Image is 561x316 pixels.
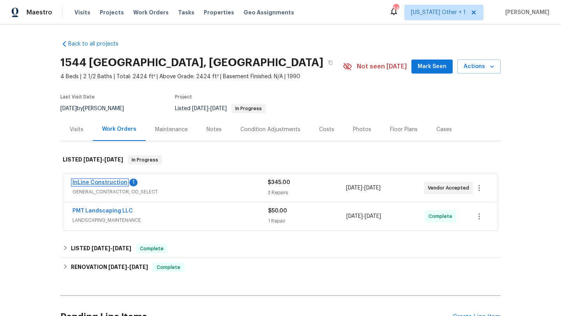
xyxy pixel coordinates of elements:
[153,263,183,271] span: Complete
[268,208,287,214] span: $50.00
[411,60,453,74] button: Mark Seen
[175,95,192,99] span: Project
[418,62,446,72] span: Mark Seen
[104,157,123,162] span: [DATE]
[92,246,110,251] span: [DATE]
[113,246,131,251] span: [DATE]
[60,147,501,172] div: LISTED [DATE]-[DATE]In Progress
[129,156,161,164] span: In Progress
[268,189,346,197] div: 3 Repairs
[108,264,148,270] span: -
[411,9,466,16] span: [US_STATE] Other + 1
[83,157,123,162] span: -
[72,208,133,214] a: PMT Landscaping LLC
[60,106,77,111] span: [DATE]
[26,9,52,16] span: Maestro
[60,73,343,81] span: 4 Beds | 2 1/2 Baths | Total: 2424 ft² | Above Grade: 2424 ft² | Basement Finished: N/A | 1990
[268,217,346,225] div: 1 Repair
[319,126,334,133] div: Costs
[232,106,265,111] span: In Progress
[365,214,381,219] span: [DATE]
[129,264,148,270] span: [DATE]
[206,126,222,133] div: Notes
[72,216,268,224] span: LANDSCAPING_MAINTENANCE
[464,62,494,72] span: Actions
[457,60,501,74] button: Actions
[429,212,455,220] span: Complete
[63,155,123,165] h6: LISTED
[100,9,124,16] span: Projects
[357,63,407,70] span: Not seen [DATE]
[346,214,363,219] span: [DATE]
[137,245,167,253] span: Complete
[346,185,362,191] span: [DATE]
[155,126,188,133] div: Maintenance
[192,106,227,111] span: -
[60,59,323,67] h2: 1544 [GEOGRAPHIC_DATA], [GEOGRAPHIC_DATA]
[323,56,337,70] button: Copy Address
[74,9,90,16] span: Visits
[268,180,290,185] span: $345.00
[133,9,169,16] span: Work Orders
[393,5,399,12] div: 34
[353,126,371,133] div: Photos
[428,184,472,192] span: Vendor Accepted
[346,212,381,220] span: -
[92,246,131,251] span: -
[192,106,208,111] span: [DATE]
[364,185,381,191] span: [DATE]
[72,188,268,196] span: GENERAL_CONTRACTOR, OD_SELECT
[178,10,194,15] span: Tasks
[60,40,135,48] a: Back to all projects
[70,126,83,133] div: Visits
[83,157,102,162] span: [DATE]
[390,126,418,133] div: Floor Plans
[71,244,131,253] h6: LISTED
[60,258,501,277] div: RENOVATION [DATE]-[DATE]Complete
[72,180,127,185] a: InLine Construction
[71,263,148,272] h6: RENOVATION
[175,106,266,111] span: Listed
[436,126,452,133] div: Cases
[240,126,300,133] div: Condition Adjustments
[102,125,136,133] div: Work Orders
[346,184,381,192] span: -
[108,264,127,270] span: [DATE]
[60,104,133,113] div: by [PERSON_NAME]
[60,239,501,258] div: LISTED [DATE]-[DATE]Complete
[60,95,95,99] span: Last Visit Date
[243,9,294,16] span: Geo Assignments
[502,9,549,16] span: [PERSON_NAME]
[210,106,227,111] span: [DATE]
[129,179,138,186] div: 1
[204,9,234,16] span: Properties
